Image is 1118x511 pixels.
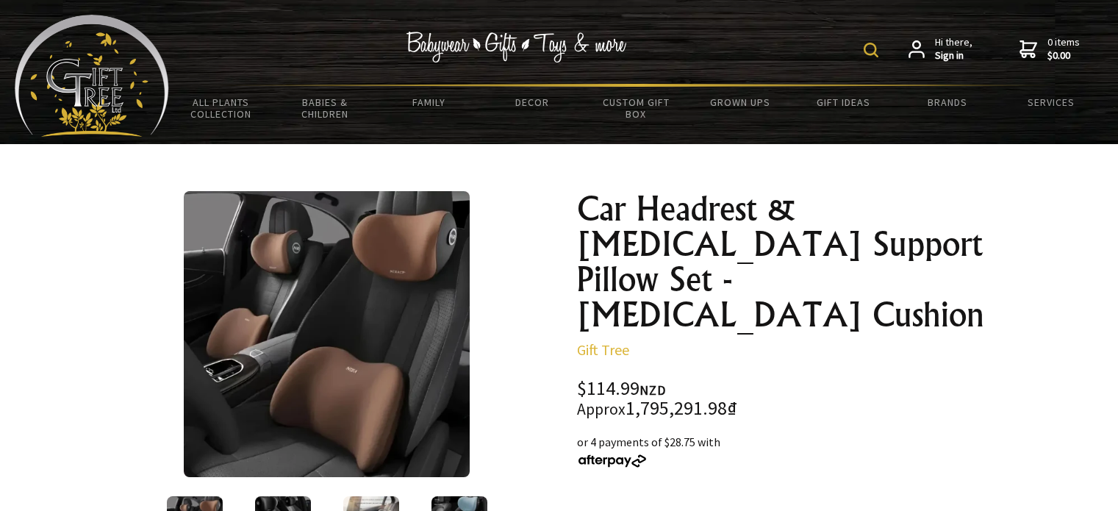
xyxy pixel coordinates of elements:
strong: Sign in [935,49,972,62]
img: Car Headrest & Lumbar Support Pillow Set - Memory Foam Cushion [184,191,470,477]
img: Babyware - Gifts - Toys and more... [15,15,169,137]
img: Afterpay [577,454,648,468]
img: product search [864,43,878,57]
a: Gift Ideas [792,87,895,118]
a: Grown Ups [688,87,792,118]
span: NZD [639,382,666,399]
a: Hi there,Sign in [909,36,972,62]
a: Custom Gift Box [584,87,688,129]
a: Family [376,87,480,118]
a: All Plants Collection [169,87,273,129]
a: Babies & Children [273,87,376,129]
a: Brands [896,87,1000,118]
div: or 4 payments of $28.75 with [577,433,1006,468]
strong: $0.00 [1047,49,1080,62]
a: 0 items$0.00 [1020,36,1080,62]
h1: Car Headrest & [MEDICAL_DATA] Support Pillow Set - [MEDICAL_DATA] Cushion [577,191,1006,332]
a: Services [1000,87,1103,118]
div: $114.99 1,795,291.98₫ [577,379,1006,418]
a: Gift Tree [577,340,629,359]
img: Babywear - Gifts - Toys & more [406,32,627,62]
a: Decor [481,87,584,118]
small: Approx [577,399,626,419]
span: Hi there, [935,36,972,62]
span: 0 items [1047,35,1080,62]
